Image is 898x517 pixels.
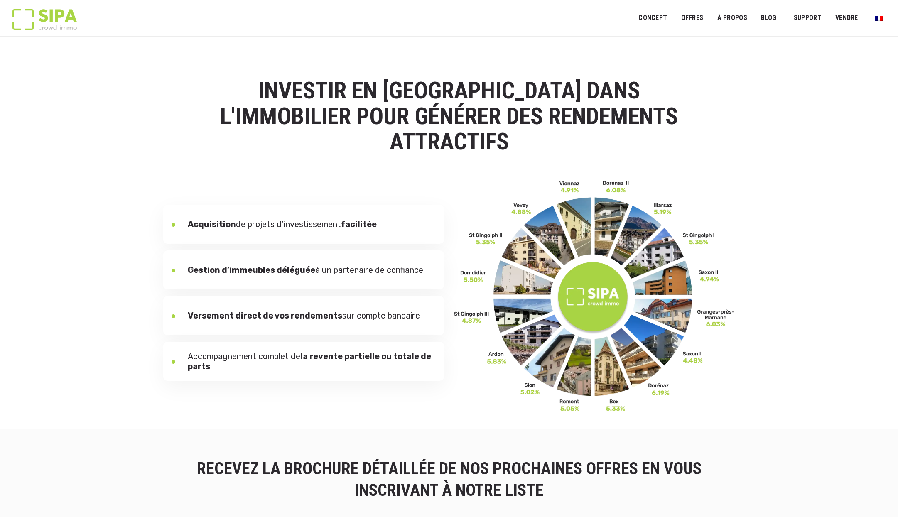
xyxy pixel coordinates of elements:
h2: Recevez la brochure détaillée de nos prochaines offres en vous inscrivant à notre liste [163,458,735,501]
b: facilitée [341,219,377,229]
p: à un partenaire de confiance [188,265,423,275]
a: À PROPOS [712,9,753,27]
a: VENDRE [830,9,864,27]
a: OFFRES [675,9,709,27]
a: Concept [633,9,672,27]
a: Passer à [870,10,888,26]
a: Blog [756,9,782,27]
img: Logo [12,9,77,30]
img: Ellipse-dot [172,269,175,272]
nav: Menu principal [638,7,886,28]
img: Ellipse-dot [172,360,175,364]
b: Gestion d’immeubles déléguée [188,265,315,275]
b: Acquisition [188,219,236,229]
b: la revente partielle ou totale de parts [188,351,431,371]
img: Français [875,16,883,21]
p: de projets d’investissement [188,219,377,229]
b: Versement direct de vos rendements [188,311,342,321]
h1: INVESTIR EN [GEOGRAPHIC_DATA] DANS L'IMMOBILIER POUR GÉNÉRER DES RENDEMENTS ATTRACTIFS [200,78,698,155]
p: sur compte bancaire [188,311,420,321]
a: SUPPORT [788,9,827,27]
img: Ellipse-dot [172,223,175,227]
img: Ellipse-dot [172,314,175,318]
p: Accompagnement complet de [188,351,436,371]
img: priorities [454,180,735,412]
